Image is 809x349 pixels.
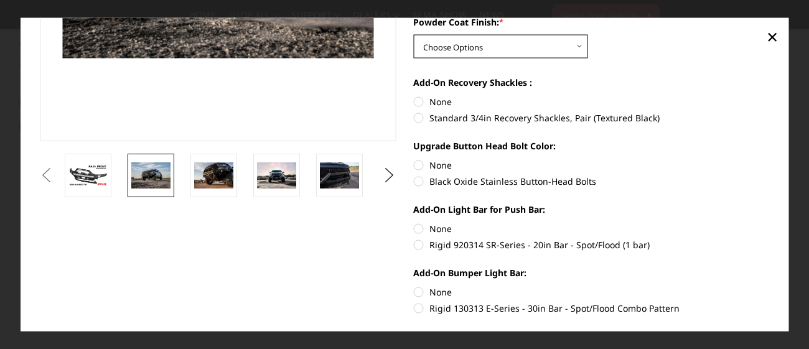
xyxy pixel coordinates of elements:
[380,166,399,185] button: Next
[413,111,769,124] label: Standard 3/4in Recovery Shackles, Pair (Textured Black)
[131,162,171,188] img: 2021-2024 Ram 1500 TRX - Freedom Series - Baja Front Bumper (winch mount)
[413,285,769,298] label: None
[413,221,769,235] label: None
[320,162,359,188] img: 2021-2024 Ram 1500 TRX - Freedom Series - Baja Front Bumper (winch mount)
[413,202,769,215] label: Add-On Light Bar for Push Bar:
[762,27,782,47] a: Close
[413,301,769,314] label: Rigid 130313 E-Series - 30in Bar - Spot/Flood Combo Pattern
[68,164,108,186] img: 2021-2024 Ram 1500 TRX - Freedom Series - Baja Front Bumper (winch mount)
[413,329,769,342] label: Add-On Fog Lights:
[747,289,809,349] iframe: Chat Widget
[413,95,769,108] label: None
[767,23,778,50] span: ×
[413,15,769,28] label: Powder Coat Finish:
[413,158,769,171] label: None
[413,75,769,88] label: Add-On Recovery Shackles :
[413,174,769,187] label: Black Oxide Stainless Button-Head Bolts
[37,166,55,185] button: Previous
[413,238,769,251] label: Rigid 920314 SR-Series - 20in Bar - Spot/Flood (1 bar)
[413,266,769,279] label: Add-On Bumper Light Bar:
[194,162,233,188] img: 2021-2024 Ram 1500 TRX - Freedom Series - Baja Front Bumper (winch mount)
[257,162,296,188] img: 2021-2024 Ram 1500 TRX - Freedom Series - Baja Front Bumper (winch mount)
[413,139,769,152] label: Upgrade Button Head Bolt Color:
